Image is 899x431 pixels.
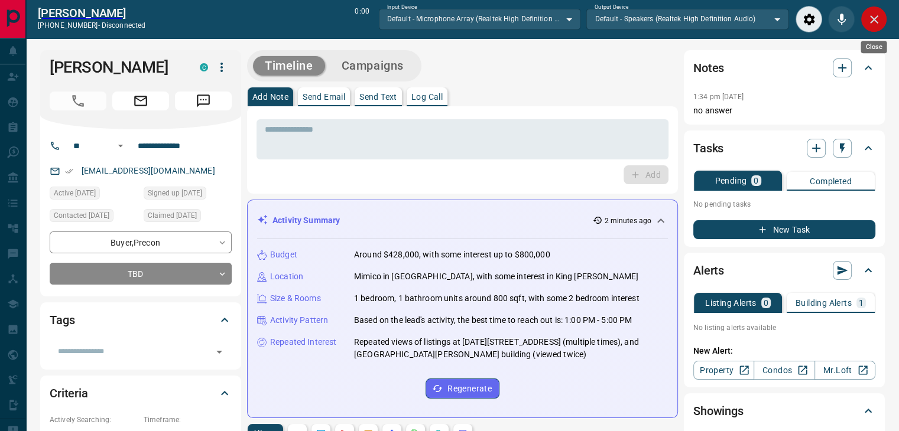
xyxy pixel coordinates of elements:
[50,231,232,253] div: Buyer , Precon
[693,195,875,213] p: No pending tasks
[102,21,145,30] span: disconnected
[253,56,325,76] button: Timeline
[355,6,369,32] p: 0:00
[796,299,852,307] p: Building Alerts
[330,56,416,76] button: Campaigns
[252,93,288,101] p: Add Note
[144,187,232,203] div: Fri Mar 31 2017
[272,214,340,227] p: Activity Summary
[693,256,875,285] div: Alerts
[379,9,581,29] div: Default - Microphone Array (Realtek High Definition Audio)
[354,314,632,326] p: Based on the lead's activity, the best time to reach out is: 1:00 PM - 5:00 PM
[148,187,202,199] span: Signed up [DATE]
[54,187,96,199] span: Active [DATE]
[693,345,875,357] p: New Alert:
[354,292,640,305] p: 1 bedroom, 1 bathroom units around 800 sqft, with some 2 bedroom interest
[200,63,208,71] div: condos.ca
[50,209,138,226] div: Thu Jun 19 2025
[693,139,723,158] h2: Tasks
[270,314,328,326] p: Activity Pattern
[50,263,232,285] div: TBD
[144,209,232,226] div: Thu Jun 19 2025
[595,4,628,11] label: Output Device
[50,92,106,110] span: Call
[693,54,875,82] div: Notes
[50,187,138,203] div: Sun Sep 14 2025
[359,93,397,101] p: Send Text
[693,261,724,280] h2: Alerts
[861,41,887,53] div: Close
[859,299,864,307] p: 1
[693,105,875,117] p: no answer
[693,397,875,425] div: Showings
[810,177,852,185] p: Completed
[38,20,145,31] p: [PHONE_NUMBER] -
[354,270,638,283] p: Mimico in [GEOGRAPHIC_DATA], with some interest in King [PERSON_NAME]
[303,93,345,101] p: Send Email
[270,336,336,348] p: Repeated Interest
[693,401,744,420] h2: Showings
[270,249,297,261] p: Budget
[754,177,758,185] p: 0
[113,139,128,153] button: Open
[38,6,145,20] a: [PERSON_NAME]
[270,292,321,305] p: Size & Rooms
[354,336,668,361] p: Repeated views of listings at [DATE][STREET_ADDRESS] (multiple times), and [GEOGRAPHIC_DATA][PERS...
[693,220,875,239] button: New Task
[693,322,875,333] p: No listing alerts available
[270,270,303,283] p: Location
[50,414,138,425] p: Actively Searching:
[50,384,88,403] h2: Criteria
[82,166,215,175] a: [EMAIL_ADDRESS][DOMAIN_NAME]
[411,93,443,101] p: Log Call
[705,299,757,307] p: Listing Alerts
[715,177,747,185] p: Pending
[50,311,74,329] h2: Tags
[148,210,197,221] span: Claimed [DATE]
[754,361,814,380] a: Condos
[112,92,169,110] span: Email
[65,167,73,175] svg: Email Verified
[175,92,232,110] span: Message
[693,134,875,162] div: Tasks
[764,299,768,307] p: 0
[586,9,788,29] div: Default - Speakers (Realtek High Definition Audio)
[796,6,822,32] div: Audio Settings
[814,361,875,380] a: Mr.Loft
[54,210,109,221] span: Contacted [DATE]
[693,93,744,101] p: 1:34 pm [DATE]
[50,379,232,407] div: Criteria
[861,6,887,32] div: Close
[426,378,499,399] button: Regenerate
[693,58,724,77] h2: Notes
[693,361,754,380] a: Property
[354,249,550,261] p: Around $428,000, with some interest up to $800,000
[605,215,651,226] p: 2 minutes ago
[144,414,232,425] p: Timeframe:
[257,210,668,231] div: Activity Summary2 minutes ago
[828,6,855,32] div: Mute
[211,344,228,360] button: Open
[387,4,417,11] label: Input Device
[50,58,182,77] h1: [PERSON_NAME]
[50,306,232,334] div: Tags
